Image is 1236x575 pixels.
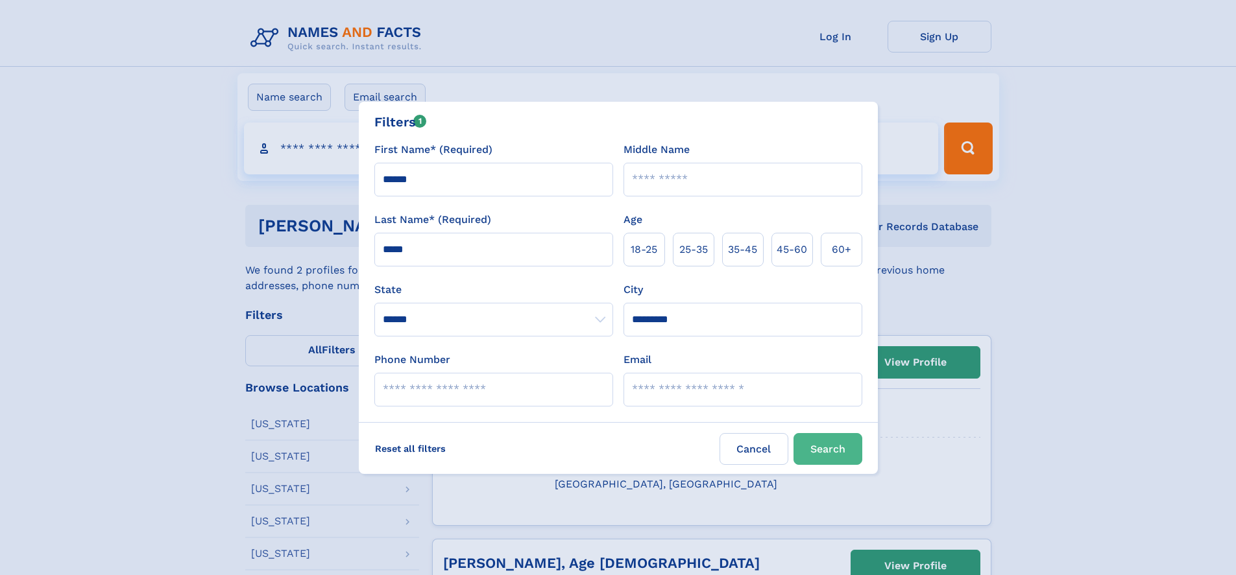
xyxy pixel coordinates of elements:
label: Last Name* (Required) [374,212,491,228]
span: 25‑35 [679,242,708,257]
label: Phone Number [374,352,450,368]
label: First Name* (Required) [374,142,492,158]
label: Reset all filters [367,433,454,464]
label: Age [624,212,642,228]
label: Email [624,352,651,368]
span: 35‑45 [728,242,757,257]
span: 18‑25 [631,242,657,257]
label: Cancel [720,433,788,465]
label: State [374,282,613,298]
div: Filters [374,112,427,132]
button: Search [794,433,862,465]
label: Middle Name [624,142,690,158]
span: 45‑60 [777,242,807,257]
span: 60+ [832,242,851,257]
label: City [624,282,643,298]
